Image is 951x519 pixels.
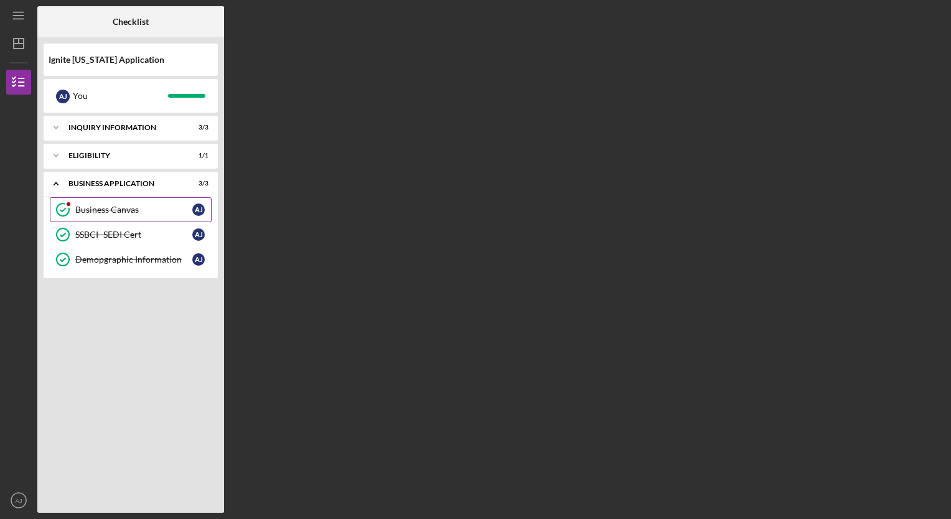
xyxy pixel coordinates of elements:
text: AJ [15,497,22,504]
div: Demopgraphic Information [75,255,192,264]
div: Ignite [US_STATE] Application [49,55,213,65]
div: Eligibility [68,152,177,159]
div: Business Application [68,180,177,187]
button: AJ [6,488,31,513]
div: Inquiry Information [68,124,177,131]
a: Demopgraphic InformationAJ [50,247,212,272]
div: SSBCI- SEDI Cert [75,230,192,240]
div: A J [56,90,70,103]
div: 3 / 3 [186,124,208,131]
div: You [73,85,168,106]
div: A J [192,228,205,241]
b: Checklist [113,17,149,27]
div: 1 / 1 [186,152,208,159]
a: SSBCI- SEDI CertAJ [50,222,212,247]
div: 3 / 3 [186,180,208,187]
div: A J [192,253,205,266]
a: Business CanvasAJ [50,197,212,222]
div: A J [192,203,205,216]
div: Business Canvas [75,205,192,215]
